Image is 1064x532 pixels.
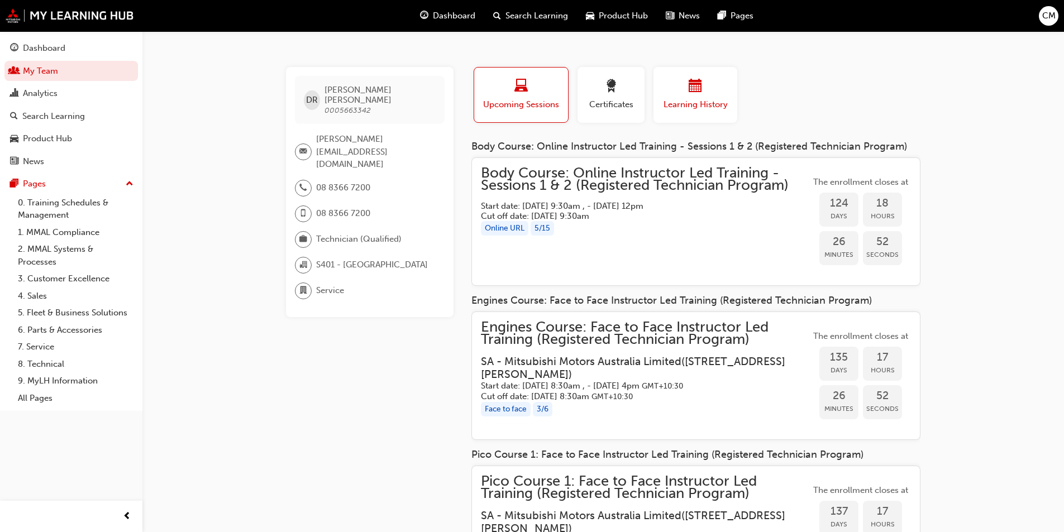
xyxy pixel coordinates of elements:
[586,9,594,23] span: car-icon
[306,94,318,107] span: DR
[578,67,645,123] button: Certificates
[4,128,138,149] a: Product Hub
[531,221,554,236] div: 5 / 15
[23,87,58,100] div: Analytics
[316,207,370,220] span: 08 8366 7200
[810,330,911,343] span: The enrollment closes at
[642,381,683,391] span: Australian Central Daylight Time GMT+10:30
[863,402,902,415] span: Seconds
[13,304,138,322] a: 5. Fleet & Business Solutions
[10,44,18,54] span: guage-icon
[481,402,531,417] div: Face to face
[4,36,138,174] button: DashboardMy TeamAnalyticsSearch LearningProduct HubNews
[819,505,858,518] span: 137
[863,351,902,364] span: 17
[653,67,737,123] button: Learning History
[13,322,138,339] a: 6. Parts & Accessories
[483,98,560,111] span: Upcoming Sessions
[481,221,528,236] div: Online URL
[481,355,793,381] h3: SA - Mitsubishi Motors Australia Limited ( [STREET_ADDRESS][PERSON_NAME] )
[577,4,657,27] a: car-iconProduct Hub
[299,207,307,221] span: mobile-icon
[13,356,138,373] a: 8. Technical
[863,364,902,377] span: Hours
[604,79,618,94] span: award-icon
[709,4,762,27] a: pages-iconPages
[13,224,138,241] a: 1. MMAL Compliance
[481,321,911,431] a: Engines Course: Face to Face Instructor Led Training (Registered Technician Program)SA - Mitsubis...
[657,4,709,27] a: news-iconNews
[505,9,568,22] span: Search Learning
[662,98,729,111] span: Learning History
[433,9,475,22] span: Dashboard
[863,248,902,261] span: Seconds
[819,351,858,364] span: 135
[1042,9,1056,22] span: CM
[10,66,18,76] span: people-icon
[586,98,636,111] span: Certificates
[810,176,911,189] span: The enrollment closes at
[23,155,44,168] div: News
[863,505,902,518] span: 17
[325,106,371,115] span: 0005663342
[533,402,552,417] div: 3 / 6
[863,236,902,248] span: 52
[299,145,307,159] span: email-icon
[481,321,810,346] span: Engines Course: Face to Face Instructor Led Training (Registered Technician Program)
[471,449,920,461] div: Pico Course 1: Face to Face Instructor Led Training (Registered Technician Program)
[23,132,72,145] div: Product Hub
[591,392,633,401] span: Australian Central Daylight Time GMT+10:30
[471,295,920,307] div: Engines Course: Face to Face Instructor Led Training (Registered Technician Program)
[689,79,702,94] span: calendar-icon
[316,181,370,194] span: 08 8366 7200
[126,177,133,191] span: up-icon
[819,236,858,248] span: 26
[474,67,569,123] button: Upcoming Sessions
[13,338,138,356] a: 7. Service
[481,381,793,391] h5: Start date: [DATE] 8:30am , - [DATE] 4pm
[863,210,902,223] span: Hours
[4,61,138,82] a: My Team
[819,518,858,531] span: Days
[481,211,793,221] h5: Cut off date: [DATE] 9:30am
[4,174,138,194] button: Pages
[6,8,134,23] img: mmal
[13,390,138,407] a: All Pages
[4,106,138,127] a: Search Learning
[819,248,858,261] span: Minutes
[4,38,138,59] a: Dashboard
[123,510,131,524] span: prev-icon
[863,390,902,402] span: 52
[411,4,484,27] a: guage-iconDashboard
[13,270,138,287] a: 3. Customer Excellence
[23,42,65,55] div: Dashboard
[1039,6,1058,26] button: CM
[13,287,138,305] a: 4. Sales
[810,484,911,497] span: The enrollment closes at
[679,9,700,22] span: News
[299,258,307,272] span: organisation-icon
[4,83,138,104] a: Analytics
[481,391,793,402] h5: Cut off date: [DATE] 8:30am
[718,9,726,23] span: pages-icon
[299,232,307,247] span: briefcase-icon
[316,233,402,246] span: Technician (Qualified)
[481,167,911,277] a: Body Course: Online Instructor Led Training - Sessions 1 & 2 (Registered Technician Program)Start...
[22,110,85,123] div: Search Learning
[819,402,858,415] span: Minutes
[819,364,858,377] span: Days
[481,475,810,500] span: Pico Course 1: Face to Face Instructor Led Training (Registered Technician Program)
[481,167,810,192] span: Body Course: Online Instructor Led Training - Sessions 1 & 2 (Registered Technician Program)
[316,258,428,271] span: S401 - [GEOGRAPHIC_DATA]
[316,284,344,297] span: Service
[819,390,858,402] span: 26
[325,85,436,105] span: [PERSON_NAME] [PERSON_NAME]
[514,79,528,94] span: laptop-icon
[316,133,436,171] span: [PERSON_NAME][EMAIL_ADDRESS][DOMAIN_NAME]
[819,210,858,223] span: Days
[10,157,18,167] span: news-icon
[10,89,18,99] span: chart-icon
[299,181,307,195] span: phone-icon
